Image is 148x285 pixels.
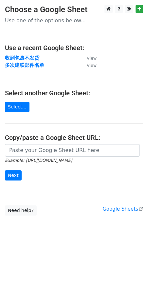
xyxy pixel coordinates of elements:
[5,144,140,157] input: Paste your Google Sheet URL here
[5,44,143,52] h4: Use a recent Google Sheet:
[5,55,39,61] a: 收到包裹不发货
[87,56,97,61] small: View
[102,206,143,212] a: Google Sheets
[80,55,97,61] a: View
[5,205,37,216] a: Need help?
[80,62,97,68] a: View
[5,5,143,14] h3: Choose a Google Sheet
[5,134,143,142] h4: Copy/paste a Google Sheet URL:
[5,89,143,97] h4: Select another Google Sheet:
[87,63,97,68] small: View
[5,170,22,180] input: Next
[5,158,72,163] small: Example: [URL][DOMAIN_NAME]
[5,17,143,24] p: Use one of the options below...
[5,102,29,112] a: Select...
[5,62,44,68] a: 多次建联邮件名单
